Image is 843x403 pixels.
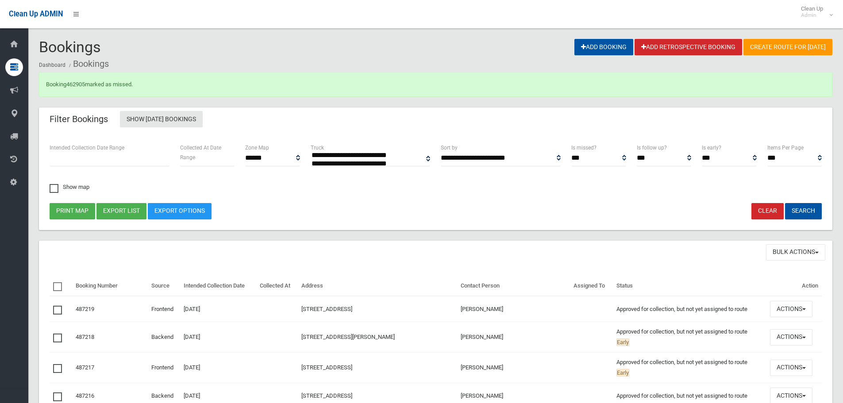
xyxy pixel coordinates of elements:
a: [STREET_ADDRESS] [301,392,352,399]
td: [DATE] [180,296,256,322]
td: Backend [148,322,180,353]
span: Clean Up ADMIN [9,10,63,18]
th: Contact Person [457,276,570,296]
th: Assigned To [570,276,613,296]
span: Show map [50,184,89,190]
td: Approved for collection, but not yet assigned to route [613,296,766,322]
a: 487216 [76,392,94,399]
a: 487219 [76,306,94,312]
span: Early [616,338,629,346]
label: Truck [311,143,324,153]
th: Booking Number [72,276,147,296]
a: Create route for [DATE] [743,39,832,55]
a: Export Options [148,203,212,219]
th: Collected At [256,276,298,296]
td: Approved for collection, but not yet assigned to route [613,353,766,383]
th: Address [298,276,457,296]
a: Show [DATE] Bookings [120,111,203,127]
th: Intended Collection Date [180,276,256,296]
td: Frontend [148,353,180,383]
span: Clean Up [797,5,832,19]
a: Dashboard [39,62,65,68]
button: Actions [770,329,812,345]
th: Status [613,276,766,296]
button: Actions [770,360,812,376]
td: [PERSON_NAME] [457,322,570,353]
td: Frontend [148,296,180,322]
td: [PERSON_NAME] [457,296,570,322]
small: Admin [801,12,823,19]
a: 487217 [76,364,94,371]
td: [PERSON_NAME] [457,353,570,383]
th: Action [766,276,822,296]
button: Actions [770,301,812,317]
header: Filter Bookings [39,111,119,128]
a: 487218 [76,334,94,340]
li: Bookings [67,56,109,72]
td: Approved for collection, but not yet assigned to route [613,322,766,353]
div: Booking marked as missed. [39,72,832,97]
a: [STREET_ADDRESS][PERSON_NAME] [301,334,395,340]
td: [DATE] [180,322,256,353]
button: Export list [96,203,146,219]
span: Early [616,369,629,376]
span: Bookings [39,38,101,56]
a: [STREET_ADDRESS] [301,364,352,371]
a: [STREET_ADDRESS] [301,306,352,312]
button: Search [785,203,822,219]
td: [DATE] [180,353,256,383]
a: Clear [751,203,784,219]
th: Source [148,276,180,296]
button: Bulk Actions [766,244,825,261]
a: Add Booking [574,39,633,55]
a: Add Retrospective Booking [635,39,742,55]
button: Print map [50,203,95,219]
a: 462905 [66,81,85,88]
